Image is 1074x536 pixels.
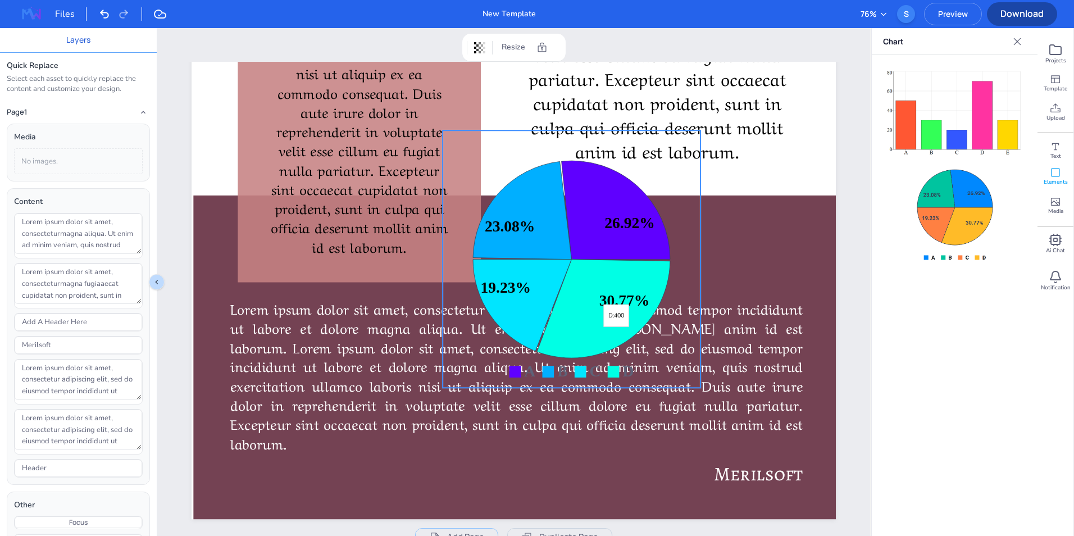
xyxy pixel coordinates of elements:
[15,460,142,477] input: Type text…
[599,291,649,308] text: 30.77%
[897,5,915,23] div: S
[924,3,982,25] button: Preview
[1050,152,1061,160] span: Text
[987,7,1057,20] span: Download
[897,5,915,23] button: Open user menu
[499,41,527,53] span: Resize
[15,264,142,304] textarea: Lorem ipsum dolor sit amet, consecteturmagna fugiaaecat cupidatat non proident, sunt in culpa qui...
[14,131,143,143] div: Media
[1041,284,1071,292] span: Notification
[136,106,150,119] button: Collapse
[1048,207,1063,215] span: Media
[1008,33,1026,51] div: Close
[987,2,1057,26] button: Download
[509,359,536,384] div: A
[1046,247,1065,255] span: Ai Chat
[15,214,142,254] textarea: Lorem ipsum dolor sit amet, consecteturmagna aliqua. Ut enim ad minim veniam, quis nostrud anim i...
[13,5,49,23] img: MagazineWorks Logo
[15,360,142,400] textarea: Lorem ipsum dolor sit amet, consectetur adipiscing elit, sed do eiusmod tempor incididunt ut labo...
[1044,85,1067,93] span: Template
[15,337,142,354] input: Type text…
[14,499,143,511] div: Other
[1044,178,1068,186] span: Elements
[483,8,536,20] div: New Template
[7,108,27,117] h4: Page 1
[55,7,87,21] div: Files
[1046,114,1065,122] span: Upload
[714,461,803,487] span: Merilsoft
[608,359,634,384] div: D
[883,28,1008,55] p: Chart
[575,359,601,384] div: C
[15,314,142,331] input: Type text…
[15,516,142,528] button: Focus
[542,359,567,384] div: B
[861,8,888,20] button: 76%
[14,196,143,208] div: Content
[485,217,535,235] text: 23.08%
[14,148,143,175] div: No images.
[925,8,981,19] span: Preview
[149,274,165,290] button: Collapse sidebar
[913,165,997,262] img: Pie Chart
[230,298,803,453] span: Lorem ipsum dolor sit amet, consectetur adipiscing elit, sed do eiusmod tempor incididunt ut labo...
[15,410,142,450] textarea: Lorem ipsum dolor sit amet, consectetur adipiscing elit, sed do eiusmod tempor incididunt ut labo...
[7,74,150,94] div: Select each asset to quickly replace the content and customize your design.
[1045,57,1066,65] span: Projects
[66,34,90,46] button: Layers
[481,278,531,296] text: 19.23%
[885,64,1025,156] img: Single Bar Chart
[7,60,150,72] div: Quick Replace
[604,214,654,231] text: 26.92%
